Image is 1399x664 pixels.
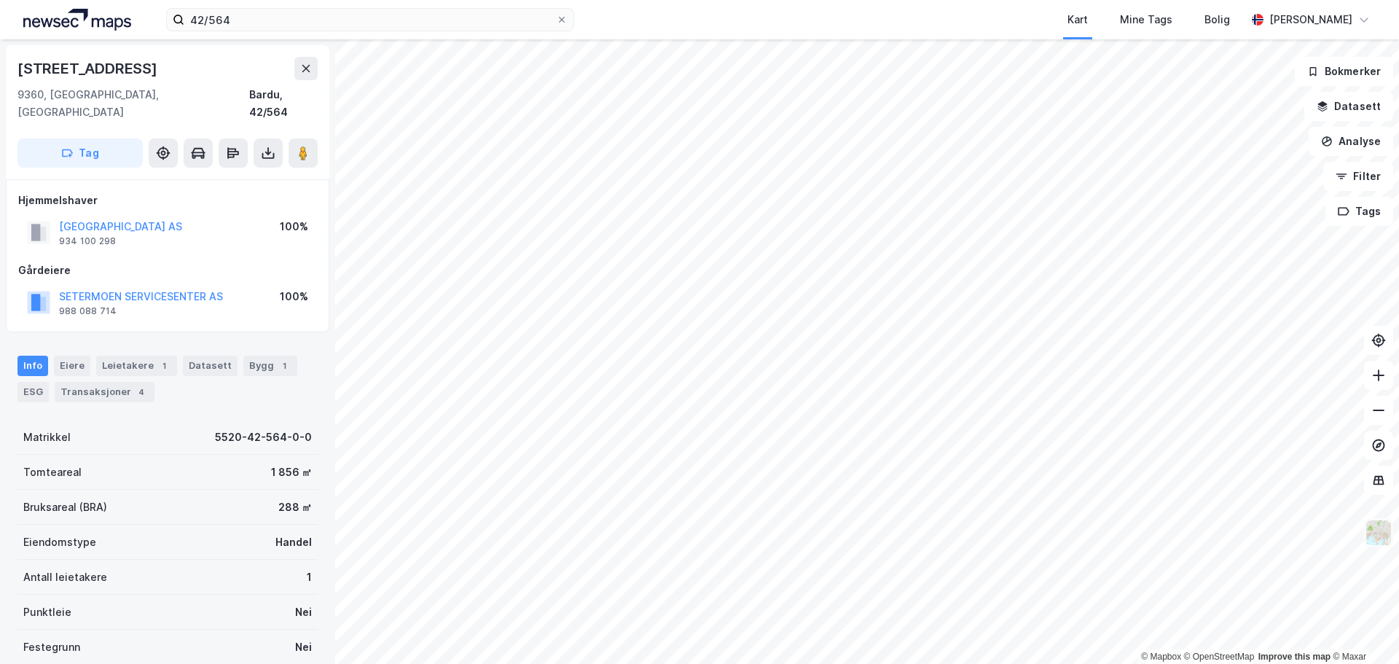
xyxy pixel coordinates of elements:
[271,464,312,481] div: 1 856 ㎡
[280,288,308,305] div: 100%
[17,382,49,402] div: ESG
[1365,519,1392,547] img: Z
[307,569,312,586] div: 1
[295,638,312,656] div: Nei
[1258,652,1331,662] a: Improve this map
[157,359,171,373] div: 1
[59,305,117,317] div: 988 088 714
[275,534,312,551] div: Handel
[23,429,71,446] div: Matrikkel
[295,604,312,621] div: Nei
[18,262,317,279] div: Gårdeiere
[184,9,556,31] input: Søk på adresse, matrikkel, gårdeiere, leietakere eller personer
[1304,92,1393,121] button: Datasett
[1120,11,1172,28] div: Mine Tags
[23,534,96,551] div: Eiendomstype
[23,604,71,621] div: Punktleie
[278,499,312,516] div: 288 ㎡
[183,356,238,376] div: Datasett
[23,638,80,656] div: Festegrunn
[96,356,177,376] div: Leietakere
[134,385,149,399] div: 4
[23,9,131,31] img: logo.a4113a55bc3d86da70a041830d287a7e.svg
[1325,197,1393,226] button: Tags
[18,192,317,209] div: Hjemmelshaver
[1326,594,1399,664] iframe: Chat Widget
[55,382,154,402] div: Transaksjoner
[1067,11,1088,28] div: Kart
[1295,57,1393,86] button: Bokmerker
[277,359,291,373] div: 1
[1184,652,1255,662] a: OpenStreetMap
[59,235,116,247] div: 934 100 298
[17,356,48,376] div: Info
[1326,594,1399,664] div: Kontrollprogram for chat
[54,356,90,376] div: Eiere
[17,57,160,80] div: [STREET_ADDRESS]
[1141,652,1181,662] a: Mapbox
[1269,11,1352,28] div: [PERSON_NAME]
[23,464,82,481] div: Tomteareal
[280,218,308,235] div: 100%
[1204,11,1230,28] div: Bolig
[1323,162,1393,191] button: Filter
[17,86,249,121] div: 9360, [GEOGRAPHIC_DATA], [GEOGRAPHIC_DATA]
[243,356,297,376] div: Bygg
[23,569,107,586] div: Antall leietakere
[1309,127,1393,156] button: Analyse
[23,499,107,516] div: Bruksareal (BRA)
[249,86,318,121] div: Bardu, 42/564
[17,138,143,168] button: Tag
[215,429,312,446] div: 5520-42-564-0-0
